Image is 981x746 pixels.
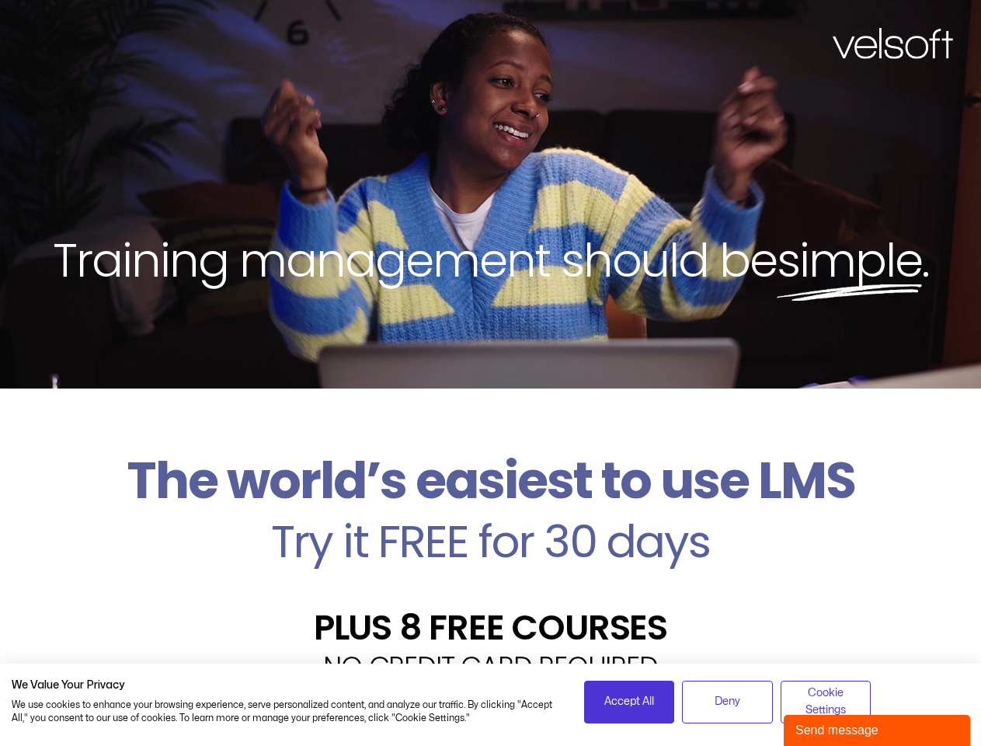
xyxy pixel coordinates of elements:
button: Accept all cookies [584,681,675,723]
button: Deny all cookies [682,681,773,723]
span: simple [777,228,922,293]
h2: The world’s easiest to use LMS [12,451,969,511]
span: Accept All [604,693,654,710]
span: Cookie Settings [791,685,861,720]
h2: We Value Your Privacy [12,678,561,692]
h2: Training management should be . [28,230,953,291]
h2: PLUS 8 FREE COURSES [12,610,969,645]
p: We use cookies to enhance your browsing experience, serve personalized content, and analyze our t... [12,699,561,725]
h2: Try it FREE for 30 days [12,519,969,564]
span: Deny [715,693,740,710]
iframe: chat widget [784,712,973,746]
button: Adjust cookie preferences [781,681,871,723]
